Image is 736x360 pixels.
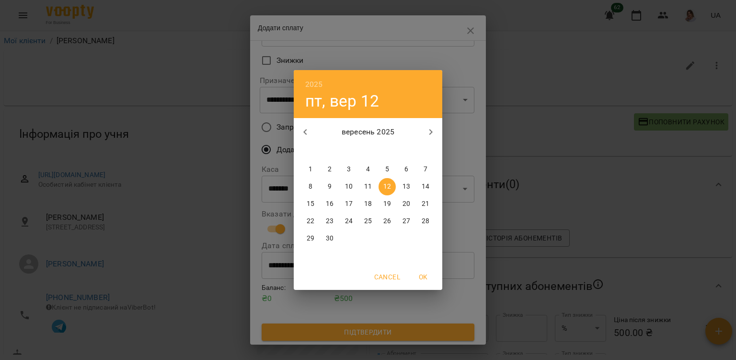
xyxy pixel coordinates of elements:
button: Cancel [370,268,404,286]
p: 18 [364,199,372,209]
p: 9 [328,182,332,192]
button: 14 [417,178,434,195]
p: 10 [345,182,353,192]
p: 29 [307,234,314,243]
p: 7 [424,165,427,174]
p: 21 [422,199,429,209]
p: 17 [345,199,353,209]
p: 25 [364,216,372,226]
button: 2 [321,161,338,178]
span: OK [412,271,435,283]
span: пн [302,146,319,156]
button: 9 [321,178,338,195]
button: 30 [321,230,338,247]
button: 13 [398,178,415,195]
button: 10 [340,178,357,195]
button: 25 [359,213,377,230]
span: Cancel [374,271,400,283]
button: 22 [302,213,319,230]
p: 8 [309,182,312,192]
p: 20 [402,199,410,209]
span: нд [417,146,434,156]
span: сб [398,146,415,156]
button: пт, вер 12 [305,91,379,111]
button: 2025 [305,78,323,91]
button: 3 [340,161,357,178]
button: OK [408,268,438,286]
p: 1 [309,165,312,174]
button: 6 [398,161,415,178]
p: 27 [402,216,410,226]
p: 14 [422,182,429,192]
p: 26 [383,216,391,226]
p: 28 [422,216,429,226]
p: 22 [307,216,314,226]
button: 16 [321,195,338,213]
button: 26 [379,213,396,230]
button: 7 [417,161,434,178]
button: 18 [359,195,377,213]
p: 16 [326,199,333,209]
button: 29 [302,230,319,247]
p: 12 [383,182,391,192]
button: 11 [359,178,377,195]
button: 17 [340,195,357,213]
p: 19 [383,199,391,209]
span: пт [379,146,396,156]
button: 8 [302,178,319,195]
p: 3 [347,165,351,174]
span: чт [359,146,377,156]
button: 24 [340,213,357,230]
button: 4 [359,161,377,178]
p: 13 [402,182,410,192]
p: 5 [385,165,389,174]
button: 12 [379,178,396,195]
button: 23 [321,213,338,230]
button: 27 [398,213,415,230]
p: 30 [326,234,333,243]
button: 1 [302,161,319,178]
button: 5 [379,161,396,178]
p: 24 [345,216,353,226]
p: 15 [307,199,314,209]
span: ср [340,146,357,156]
span: вт [321,146,338,156]
p: 6 [404,165,408,174]
button: 28 [417,213,434,230]
button: 21 [417,195,434,213]
p: 11 [364,182,372,192]
button: 15 [302,195,319,213]
p: вересень 2025 [317,126,420,138]
button: 19 [379,195,396,213]
p: 2 [328,165,332,174]
p: 4 [366,165,370,174]
p: 23 [326,216,333,226]
button: 20 [398,195,415,213]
